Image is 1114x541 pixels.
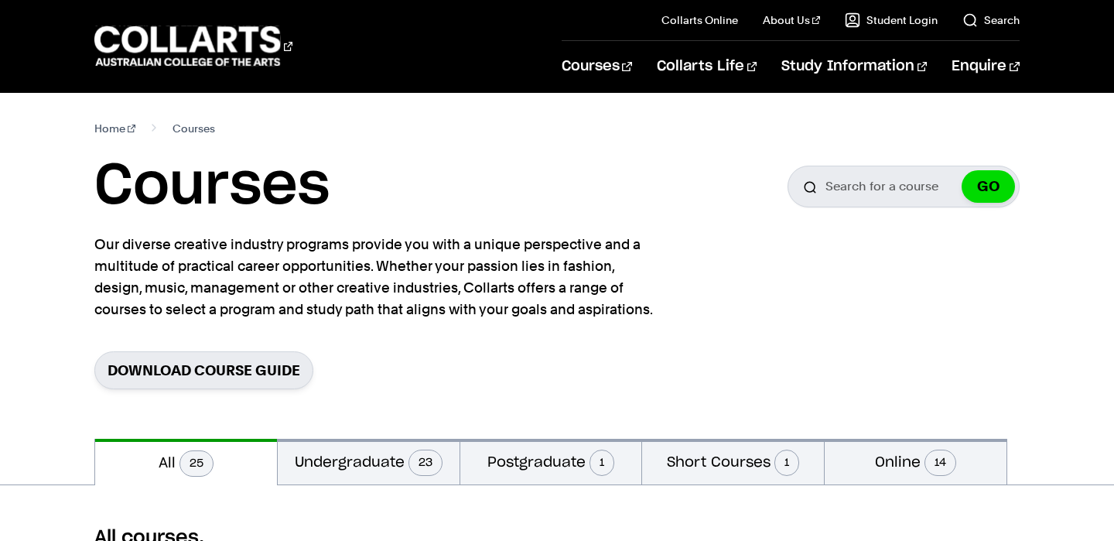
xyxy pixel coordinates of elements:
[642,439,824,485] button: Short Courses1
[94,351,313,389] a: Download Course Guide
[952,41,1019,92] a: Enquire
[657,41,757,92] a: Collarts Life
[94,24,292,68] div: Go to homepage
[924,450,956,476] span: 14
[589,450,614,476] span: 1
[788,166,1020,207] input: Search for a course
[825,439,1006,485] button: Online14
[179,450,214,477] span: 25
[94,234,659,320] p: Our diverse creative industry programs provide you with a unique perspective and a multitude of p...
[774,450,799,476] span: 1
[460,439,642,485] button: Postgraduate1
[781,41,927,92] a: Study Information
[845,12,938,28] a: Student Login
[173,118,215,139] span: Courses
[562,41,632,92] a: Courses
[94,152,330,221] h1: Courses
[94,118,135,139] a: Home
[962,12,1020,28] a: Search
[278,439,460,485] button: Undergraduate23
[408,450,443,476] span: 23
[763,12,820,28] a: About Us
[962,170,1015,203] button: GO
[661,12,738,28] a: Collarts Online
[95,439,277,485] button: All25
